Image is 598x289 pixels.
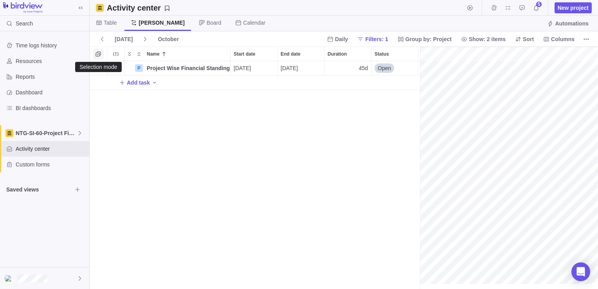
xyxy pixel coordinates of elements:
[378,64,391,72] span: Open
[16,161,86,168] span: Custom forms
[405,35,452,43] span: Group by: Project
[79,64,117,70] div: Selection mode
[207,19,221,27] span: Board
[93,49,104,60] span: Selection mode
[5,274,14,283] div: Hafiz Shahid
[354,34,391,45] span: Filters: 1
[517,6,528,12] a: Approval requests
[144,47,230,61] div: Name
[555,20,589,27] span: Automations
[112,34,136,45] span: [DATE]
[144,61,230,75] div: Project Wise Financial Standings
[375,50,389,58] span: Status
[107,61,125,76] div: Trouble indication
[16,57,86,65] span: Resources
[512,34,537,45] span: Sort
[125,61,231,76] div: Name
[16,129,77,137] span: NTG-SI-60-Project Financial Standing
[16,20,33,27] span: Search
[335,35,348,43] span: Daily
[544,18,592,29] span: Automations
[365,35,388,43] span: Filters: 1
[371,47,418,61] div: Status
[503,2,513,13] span: My assignments
[72,184,83,195] span: Browse views
[488,6,499,12] a: Time logs
[107,2,161,13] h2: Activity center
[151,77,158,88] span: Add activity
[324,61,371,76] div: Duration
[139,19,184,27] span: [PERSON_NAME]
[555,2,592,13] span: New project
[125,49,134,60] span: Expand
[571,262,590,281] div: Open Intercom Messenger
[16,42,86,49] span: Time logs history
[324,34,351,45] span: Daily
[16,89,86,96] span: Dashboard
[328,50,347,58] span: Duration
[90,76,591,90] div: Add New
[503,6,513,12] a: My assignments
[243,19,265,27] span: Calendar
[371,61,418,76] div: Status
[517,2,528,13] span: Approval requests
[16,145,86,153] span: Activity center
[104,2,173,13] span: Save your current layout and filters as a View
[135,64,143,72] div: P
[231,47,277,61] div: Start date
[458,34,509,45] span: Show: 2 items
[558,4,589,12] span: New project
[277,61,324,76] div: End date
[581,34,592,45] span: More actions
[281,50,301,58] span: End date
[465,2,476,13] span: Start timer
[277,47,324,61] div: End date
[488,2,499,13] span: Time logs
[147,50,160,58] span: Name
[127,79,150,87] span: Add task
[16,104,86,112] span: BI dashboards
[134,49,144,60] span: Collapse
[16,73,86,81] span: Reports
[531,2,542,13] span: Notifications
[6,186,72,193] span: Saved views
[551,35,575,43] span: Columns
[234,64,251,72] span: [DATE]
[359,64,368,72] span: 45d
[3,2,43,13] img: logo
[234,50,255,58] span: Start date
[115,35,133,43] span: [DATE]
[5,275,14,282] img: Show
[281,64,298,72] span: [DATE]
[531,6,542,12] a: Notifications
[104,19,117,27] span: Table
[231,61,277,76] div: Start date
[523,35,534,43] span: Sort
[540,34,578,45] span: Columns
[469,35,506,43] span: Show: 2 items
[394,34,455,45] span: Group by: Project
[324,47,371,61] div: Duration
[147,64,230,72] span: Project Wise Financial Standings
[119,77,150,88] span: Add task
[371,61,418,75] div: Open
